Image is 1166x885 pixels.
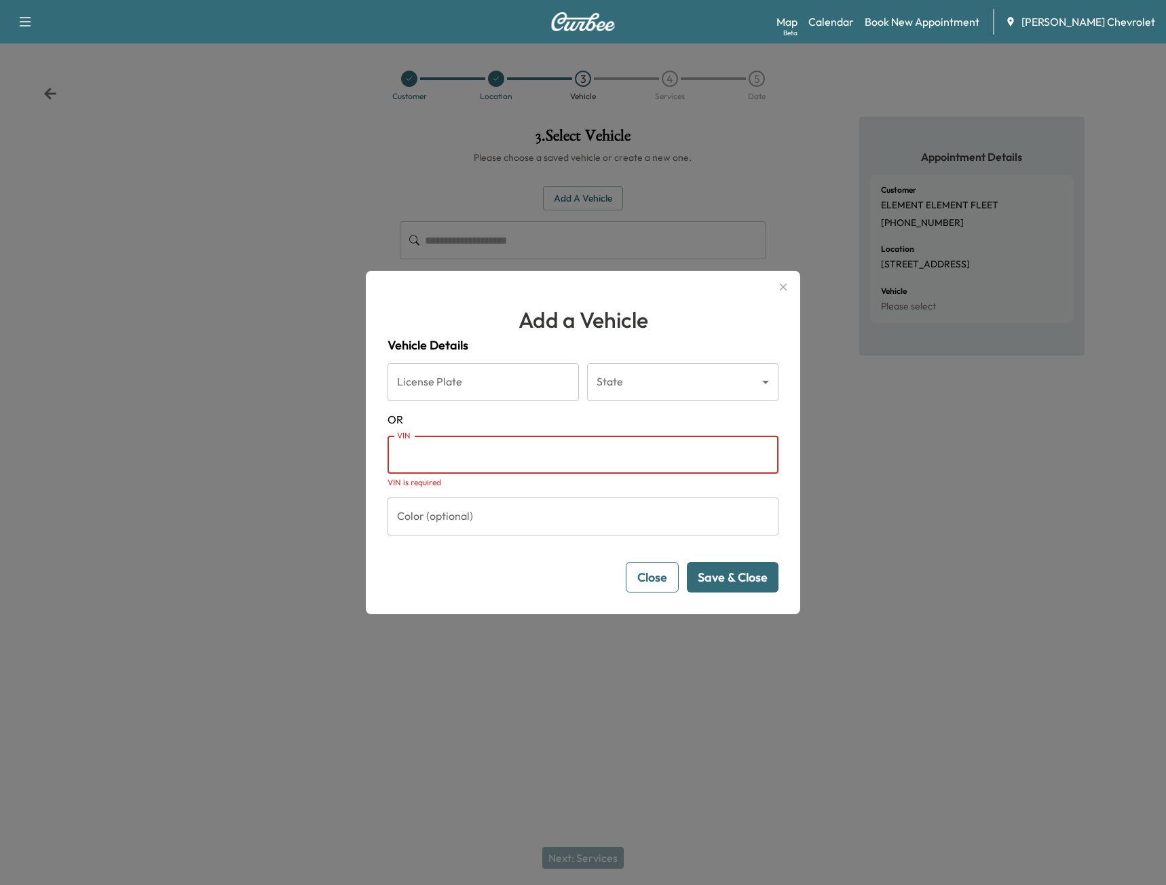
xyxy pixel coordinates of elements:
span: [PERSON_NAME] Chevrolet [1021,14,1155,30]
a: MapBeta [776,14,797,30]
a: Calendar [808,14,854,30]
button: Close [626,562,679,592]
button: Save & Close [687,562,778,592]
img: Curbee Logo [550,12,616,31]
label: VIN [397,430,411,441]
h1: Add a Vehicle [388,303,778,336]
p: VIN is required [388,476,769,489]
div: Beta [783,28,797,38]
a: Book New Appointment [865,14,979,30]
h4: Vehicle Details [388,336,778,355]
span: OR [388,411,778,428]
